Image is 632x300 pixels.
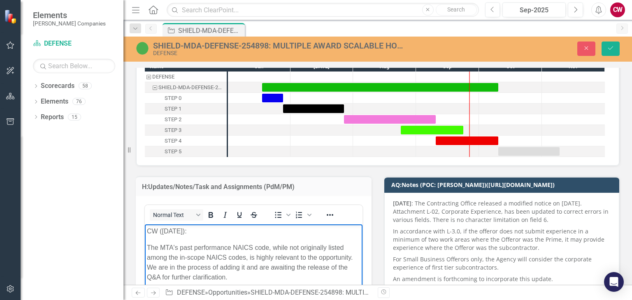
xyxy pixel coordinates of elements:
button: Search [436,4,477,16]
img: Active [136,42,149,55]
a: Reports [41,113,64,122]
div: Numbered list [292,209,313,221]
div: Task: Start date: 2025-10-10 End date: 2025-11-09 [498,147,560,156]
button: Underline [232,209,246,221]
img: ClearPoint Strategy [4,9,19,23]
button: Block Normal Text [150,209,203,221]
div: Task: Start date: 2025-06-27 End date: 2025-07-27 [145,104,227,114]
div: Task: Start date: 2025-06-17 End date: 2025-10-10 [262,83,498,92]
div: Task: Start date: 2025-07-27 End date: 2025-09-10 [344,115,436,124]
h3: AQ:Notes (POC: [PERSON_NAME])([URL][DOMAIN_NAME]) [391,182,615,188]
div: Task: DEFENSE Start date: 2025-06-17 End date: 2025-06-18 [145,72,227,82]
div: STEP 4 [145,136,227,146]
div: STEP 2 [165,114,181,125]
strong: [DATE] [393,199,411,207]
p: None of the JV members have any Organizational Conflicts of Interest (OCI) related to SHIELD. [19,134,216,153]
input: Search ClearPoint... [167,3,479,17]
div: Task: Start date: 2025-06-17 End date: 2025-06-27 [262,94,283,102]
p: : The Contracting Office released a modified notice on [DATE]. Attachment L-02, Corporate Experie... [393,199,611,226]
div: SHIELD-MDA-DEFENSE-254898: MULTIPLE AWARD SCALABLE HOMELAND INNOVATIVE ENTERPRISE LAYERED DEFENSE... [158,82,224,93]
div: » » [165,288,372,298]
div: Open Intercom Messenger [604,272,624,292]
div: Task: Start date: 2025-08-24 End date: 2025-09-23 [145,125,227,136]
button: Bold [204,209,218,221]
button: Italic [218,209,232,221]
div: SHIELD-MDA-DEFENSE-254898: MULTIPLE AWARD SCALABLE HOMELAND INNOVATIVE ENTERPRISE LAYERED DEFENSE... [145,82,227,93]
div: SHIELD-MDA-DEFENSE-254898: MULTIPLE AWARD SCALABLE HOMELAND INNOVATIVE ENTERPRISE LAYERED DEFENSE... [153,41,404,50]
div: STEP 0 [145,93,227,104]
p: In accordance with L-3.0, if the offeror does not submit experience in a minimum of two work area... [393,226,611,254]
button: Reveal or hide additional toolbar items [323,209,337,221]
div: STEP 1 [165,104,181,114]
div: STEP 1 [145,104,227,114]
div: Task: Start date: 2025-06-17 End date: 2025-06-27 [145,93,227,104]
div: STEP 3 [145,125,227,136]
h3: H:Updates/Notes/Task and Assignments (PdM/PM) [142,183,365,191]
div: Task: Start date: 2025-08-24 End date: 2025-09-23 [401,126,463,134]
a: Elements [41,97,68,106]
div: SHIELD-MDA-DEFENSE-254898: MULTIPLE AWARD SCALABLE HOMELAND INNOVATIVE ENTERPRISE LAYERED DEFENSE... [178,25,243,36]
a: DEFENSE [177,288,205,296]
p: An amendment is forthcoming to incorporate this update. [393,273,611,285]
div: Sep-2025 [505,5,563,15]
div: STEP 5 [145,146,227,157]
div: STEP 3 [165,125,181,136]
div: Bullet list [271,209,292,221]
span: Normal Text [153,212,193,218]
button: Strikethrough [247,209,261,221]
div: Task: Start date: 2025-10-10 End date: 2025-11-09 [145,146,227,157]
div: STEP 2 [145,114,227,125]
div: Task: Start date: 2025-06-17 End date: 2025-10-10 [145,82,227,93]
input: Search Below... [33,59,115,73]
div: STEP 0 [165,93,181,104]
div: DEFENSE [153,50,404,56]
div: DEFENSE [145,72,227,82]
div: STEP 5 [165,146,181,157]
div: 15 [68,113,81,120]
span: Elements [33,10,106,20]
p: For Small Business Offerors only, the Agency will consider the corporate experience of first tier... [393,254,611,273]
div: 58 [79,83,92,90]
small: [PERSON_NAME] Companies [33,20,106,27]
div: DEFENSE [152,72,174,82]
button: Sep-2025 [502,2,566,17]
div: Task: Start date: 2025-06-27 End date: 2025-07-27 [283,104,344,113]
a: DEFENSE [33,39,115,48]
span: Search [447,6,465,13]
div: STEP 4 [165,136,181,146]
button: CW [610,2,625,17]
a: Opportunities [208,288,247,296]
div: Task: Start date: 2025-07-27 End date: 2025-09-10 [145,114,227,125]
div: Task: Start date: 2025-09-10 End date: 2025-10-10 [145,136,227,146]
div: Task: Start date: 2025-09-10 End date: 2025-10-10 [436,136,498,145]
a: Scorecards [41,81,74,91]
div: 76 [72,98,86,105]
